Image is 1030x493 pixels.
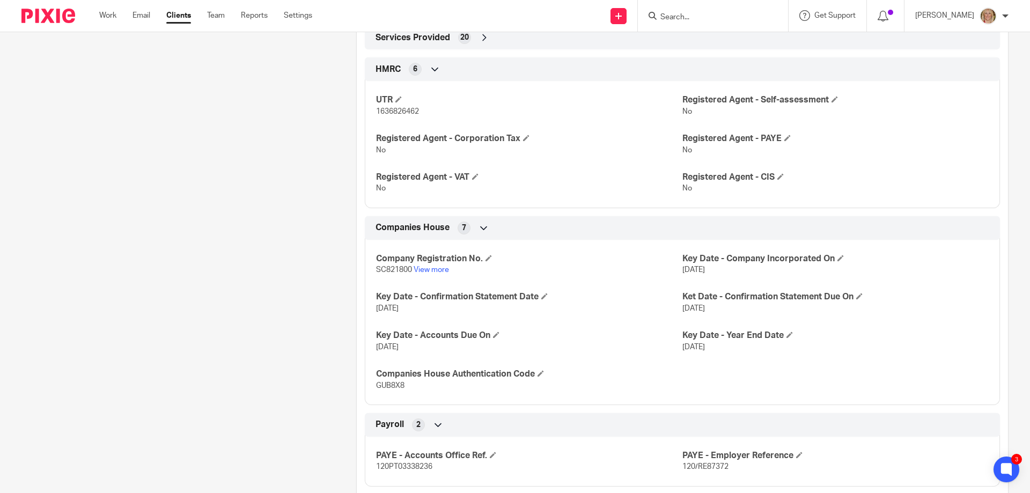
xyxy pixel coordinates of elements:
a: View more [414,266,449,274]
span: [DATE] [376,305,399,312]
span: Payroll [376,419,404,430]
span: GUB8X8 [376,382,404,389]
img: JW%20photo.JPG [980,8,997,25]
span: Services Provided [376,32,450,43]
span: [DATE] [682,266,705,274]
span: 120PT03338236 [376,463,432,470]
h4: Registered Agent - Self-assessment [682,94,989,106]
span: SC821800 [376,266,412,274]
p: [PERSON_NAME] [915,10,974,21]
h4: Key Date - Accounts Due On [376,330,682,341]
h4: UTR [376,94,682,106]
a: Clients [166,10,191,21]
h4: Key Date - Company Incorporated On [682,253,989,264]
span: [DATE] [376,343,399,351]
span: [DATE] [682,343,705,351]
h4: Ket Date - Confirmation Statement Due On [682,291,989,303]
span: No [682,108,692,115]
h4: Registered Agent - CIS [682,172,989,183]
h4: Registered Agent - Corporation Tax [376,133,682,144]
h4: Key Date - Year End Date [682,330,989,341]
a: Work [99,10,116,21]
span: No [376,146,386,154]
h4: PAYE - Employer Reference [682,450,989,461]
h4: Registered Agent - PAYE [682,133,989,144]
span: [DATE] [682,305,705,312]
h4: Companies House Authentication Code [376,369,682,380]
span: 120/RE87372 [682,463,729,470]
h4: Registered Agent - VAT [376,172,682,183]
span: HMRC [376,64,401,75]
h4: Key Date - Confirmation Statement Date [376,291,682,303]
span: Get Support [814,12,856,19]
input: Search [659,13,756,23]
h4: Company Registration No. [376,253,682,264]
a: Reports [241,10,268,21]
a: Settings [284,10,312,21]
a: Email [133,10,150,21]
span: No [376,185,386,192]
h4: PAYE - Accounts Office Ref. [376,450,682,461]
span: 1636826462 [376,108,419,115]
span: 6 [413,64,417,75]
span: 7 [462,223,466,233]
img: Pixie [21,9,75,23]
a: Team [207,10,225,21]
span: Companies House [376,222,450,233]
span: 20 [460,32,469,43]
span: No [682,185,692,192]
span: No [682,146,692,154]
div: 3 [1011,454,1022,465]
span: 2 [416,420,421,430]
